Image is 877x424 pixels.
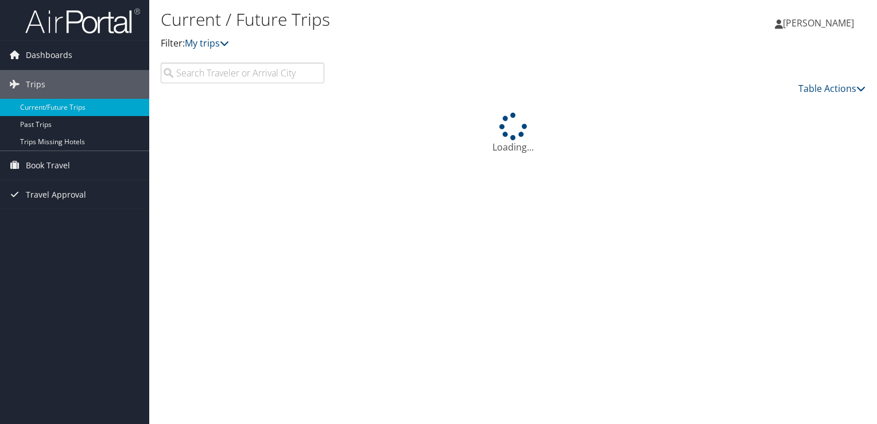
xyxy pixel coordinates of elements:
a: Table Actions [798,82,866,95]
h1: Current / Future Trips [161,7,631,32]
a: [PERSON_NAME] [775,6,866,40]
p: Filter: [161,36,631,51]
span: Dashboards [26,41,72,70]
span: Travel Approval [26,180,86,209]
a: My trips [185,37,229,49]
span: [PERSON_NAME] [783,17,854,29]
input: Search Traveler or Arrival City [161,63,324,83]
span: Book Travel [26,151,70,180]
div: Loading... [161,113,866,154]
img: airportal-logo.png [25,7,140,34]
span: Trips [26,70,45,99]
